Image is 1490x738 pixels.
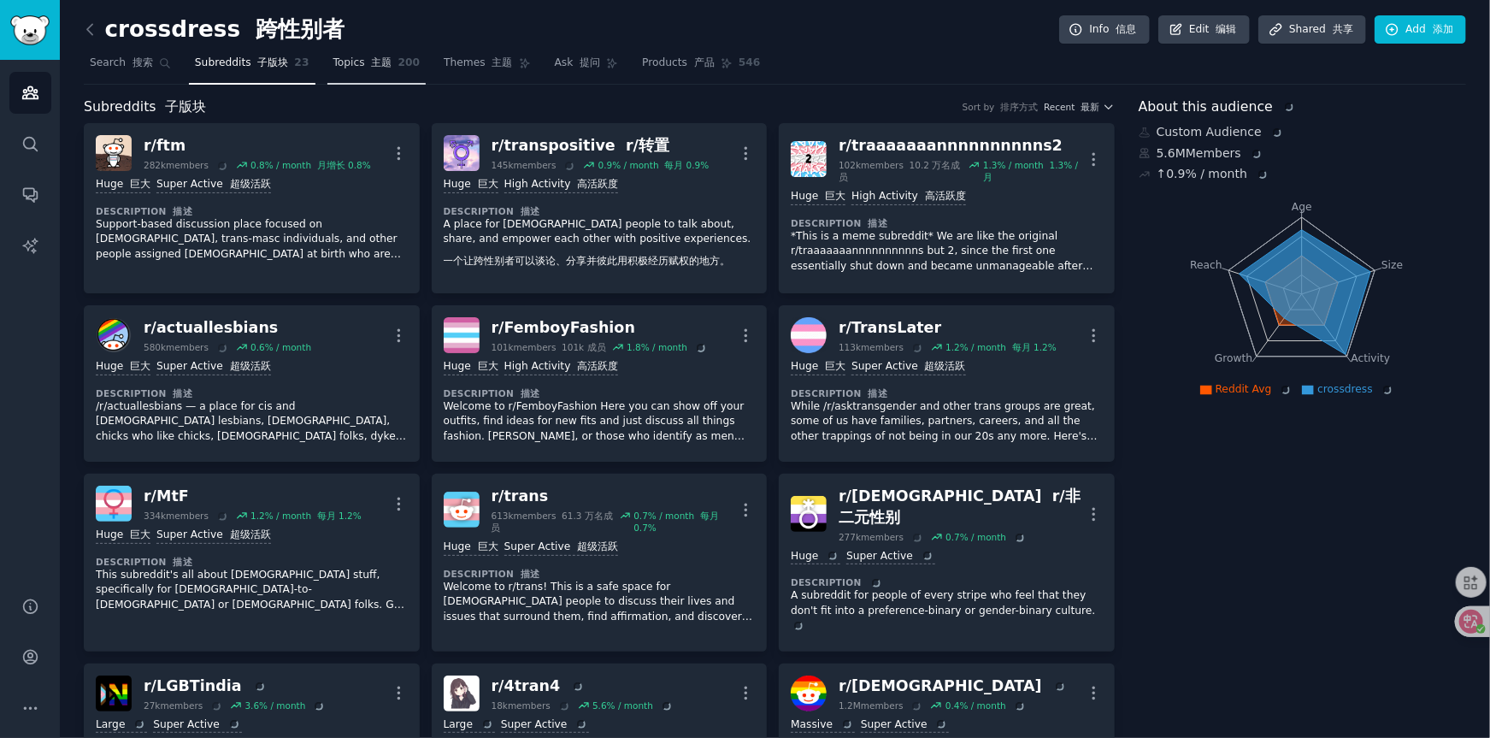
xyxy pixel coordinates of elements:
[444,492,480,528] img: trans
[173,388,192,399] font: 描述
[963,101,1038,113] div: Sort by
[96,177,150,193] div: Huge
[791,317,827,353] img: TransLater
[144,486,362,507] div: r/ MtF
[664,160,709,170] font: 每月 0.9%
[96,387,408,399] dt: Description
[432,474,768,652] a: transr/trans613kmembers 61.3 万名成员0.7% / month 每月 0.7%Huge 巨大Super Active 超级活跃Description 描述Welcom...
[96,486,132,522] img: MtF
[598,159,710,171] div: 0.9 % / month
[230,360,271,372] font: 超级活跃
[779,305,1115,462] a: TransLaterr/TransLater113kmembers 1.2% / month 每月 1.2%Huge 巨大Super Active 超级活跃Description 描述While...
[1433,23,1453,35] font: 添加
[839,676,1068,697] div: r/ [DEMOGRAPHIC_DATA]
[791,576,1103,588] dt: Description
[521,569,540,579] font: 描述
[96,317,132,353] img: actuallesbians
[444,399,756,445] p: Welcome to r/FemboyFashion Here you can show off your outfits, find ideas for new fits and just d...
[839,341,925,353] div: 113k members
[504,177,619,193] div: High Activity
[96,676,132,711] img: LGBTindia
[96,135,132,171] img: ftm
[791,229,1103,275] p: *This is a meme subreddit* We are like the original r/traaaaaaannnnnnnnnns but 2, since the first...
[165,98,206,115] font: 子版块
[791,217,1103,229] dt: Description
[478,178,498,190] font: 巨大
[1139,97,1297,118] span: About this audience
[96,217,408,263] p: Support-based discussion place focused on [DEMOGRAPHIC_DATA], trans-masc individuals, and other p...
[144,341,230,353] div: 580k members
[1059,15,1150,44] a: Info 信息
[791,717,855,734] div: Massive
[1258,15,1366,44] a: Shared 共享
[444,255,731,267] font: 一个让跨性别者可以谈论、分享并彼此用积极经历赋权的地方。
[501,717,589,734] div: Super Active
[839,487,1081,526] font: r/非二元性别
[144,510,230,522] div: 334k members
[84,474,420,652] a: MtFr/MtF334kmembers 1.2% / month 每月 1.2%Huge 巨大Super Active 超级活跃Description 描述This subreddit's al...
[851,359,965,375] div: Super Active
[144,700,224,711] div: 27k members
[577,360,618,372] font: 高活跃度
[173,557,192,567] font: 描述
[791,387,1103,399] dt: Description
[250,159,371,171] div: 0.8 % / month
[156,177,270,193] div: Super Active
[438,50,536,85] a: Themes 主题
[230,528,271,540] font: 超级活跃
[839,317,1057,339] div: r/ TransLater
[84,16,345,44] h2: crossdress
[96,528,150,544] div: Huge
[398,56,421,71] span: 200
[256,16,345,42] font: 跨性别者
[1116,23,1137,35] font: 信息
[195,56,289,71] span: Subreddits
[521,206,540,216] font: 描述
[555,56,601,71] span: Ask
[96,568,408,613] p: This subreddit's all about [DEMOGRAPHIC_DATA] stuff, specifically for [DEMOGRAPHIC_DATA]-to-[DEMO...
[739,56,761,71] span: 546
[189,50,315,85] a: Subreddits 子版块23
[633,510,737,534] div: 0.7 % / month
[577,540,618,552] font: 超级活跃
[945,531,1028,543] div: 0.7 % / month
[173,206,192,216] font: 描述
[444,177,498,193] div: Huge
[133,56,153,68] font: 搜索
[492,159,578,171] div: 145k members
[577,178,618,190] font: 高活跃度
[1216,383,1294,395] span: Reddit Avg
[130,178,150,190] font: 巨大
[1317,383,1394,395] span: crossdress
[250,341,311,353] div: 0.6 % / month
[1044,101,1099,113] span: Recent
[444,387,756,399] dt: Description
[1216,23,1237,35] font: 编辑
[144,135,371,156] div: r/ ftm
[825,190,845,202] font: 巨大
[1000,102,1038,112] font: 排序方式
[244,700,327,711] div: 3.6 % / month
[432,123,768,293] a: transpositiver/transpositive r/转置145kmembers 0.9% / month 每月 0.9%Huge 巨大High Activity 高活跃度Descrip...
[636,50,766,85] a: Products 产品546
[96,359,150,375] div: Huge
[983,159,1085,183] div: 1.3 % / month
[1044,101,1114,113] button: Recent 最新
[945,341,1057,353] div: 1.2 % / month
[492,341,606,353] div: 101k members
[839,159,963,183] div: 102k members
[230,178,271,190] font: 超级活跃
[84,305,420,462] a: actuallesbiansr/actuallesbians580kmembers 0.6% / monthHuge 巨大Super Active 超级活跃Description 描述/r/ac...
[504,540,618,556] div: Super Active
[84,97,206,118] span: Subreddits
[791,189,845,205] div: Huge
[444,359,498,375] div: Huge
[791,549,840,565] div: Huge
[1081,102,1099,112] font: 最新
[156,528,270,544] div: Super Active
[372,56,392,68] font: 主题
[327,50,427,85] a: Topics 主题200
[839,135,1085,156] div: r/ traaaaaaannnnnnnnnns2
[478,360,498,372] font: 巨大
[130,528,150,540] font: 巨大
